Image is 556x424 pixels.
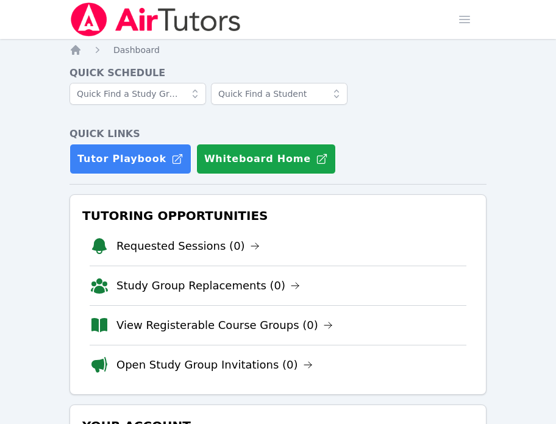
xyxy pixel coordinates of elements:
a: Study Group Replacements (0) [116,277,300,294]
a: Open Study Group Invitations (0) [116,356,313,373]
h3: Tutoring Opportunities [80,205,476,227]
span: Dashboard [113,45,160,55]
a: Requested Sessions (0) [116,238,260,255]
nav: Breadcrumb [69,44,486,56]
input: Quick Find a Study Group [69,83,206,105]
a: Tutor Playbook [69,144,191,174]
button: Whiteboard Home [196,144,336,174]
h4: Quick Schedule [69,66,486,80]
a: View Registerable Course Groups (0) [116,317,333,334]
img: Air Tutors [69,2,242,37]
a: Dashboard [113,44,160,56]
input: Quick Find a Student [211,83,347,105]
h4: Quick Links [69,127,486,141]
